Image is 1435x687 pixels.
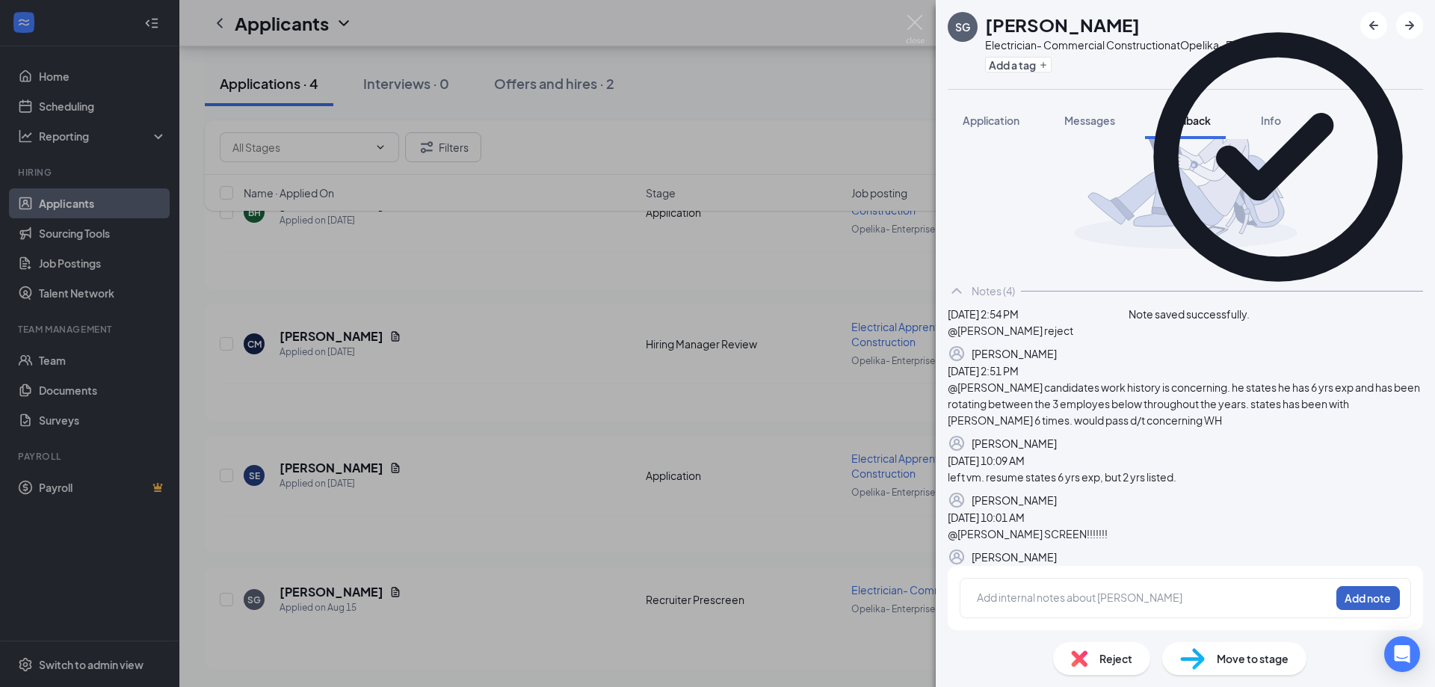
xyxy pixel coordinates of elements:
span: Messages [1064,114,1115,127]
div: Electrician- Commercial Construction at Opelika- Enterprise [985,37,1277,52]
div: [PERSON_NAME] [972,492,1057,508]
button: PlusAdd a tag [985,57,1052,73]
svg: Profile [948,491,966,509]
svg: Plus [1039,61,1048,70]
span: [DATE] 10:01 AM [948,511,1025,524]
div: SG [955,19,970,34]
span: [DATE] 10:09 AM [948,454,1025,467]
img: takingNoteManImg [1074,83,1297,249]
span: Application [963,114,1019,127]
div: reject [948,322,1423,339]
span: Reject [1099,650,1132,667]
span: [DATE] 2:51 PM [948,364,1019,378]
svg: ChevronUp [948,282,966,300]
svg: Profile [948,345,966,363]
h1: [PERSON_NAME] [985,12,1140,37]
button: Add note [1336,586,1400,610]
svg: CheckmarkCircle [1129,7,1428,306]
div: [PERSON_NAME] [972,345,1057,362]
div: candidates work history is concerning. he states he has 6 yrs exp and has been rotating between t... [948,379,1423,428]
div: Notes (4) [972,283,1015,298]
div: SCREEN!!!!!!! [948,526,1423,542]
div: [PERSON_NAME] [972,435,1057,452]
div: [PERSON_NAME] [972,549,1057,565]
svg: Profile [948,434,966,452]
span: @ [PERSON_NAME] [948,324,1044,337]
span: @ [PERSON_NAME] [948,381,1044,394]
span: Move to stage [1217,650,1289,667]
svg: Profile [948,548,966,566]
span: @ [PERSON_NAME] [948,527,1044,540]
div: left vm. resume states 6 yrs exp, but 2 yrs listed. [948,469,1423,485]
div: Open Intercom Messenger [1384,636,1420,672]
span: [DATE] 2:54 PM [948,307,1019,321]
div: Note saved successfully. [1129,306,1250,322]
